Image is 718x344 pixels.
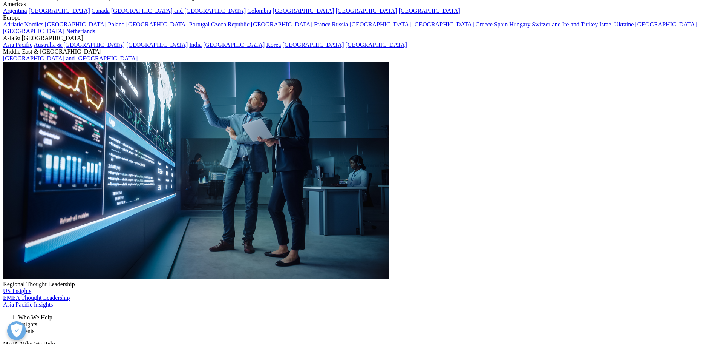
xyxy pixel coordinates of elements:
[599,21,613,28] a: Israel
[266,42,281,48] a: Korea
[3,14,715,21] div: Europe
[3,8,27,14] a: Argentina
[581,21,598,28] a: Turkey
[126,42,188,48] a: [GEOGRAPHIC_DATA]
[126,21,188,28] a: [GEOGRAPHIC_DATA]
[45,21,106,28] a: [GEOGRAPHIC_DATA]
[3,62,389,279] img: 2093_analyzing-data-using-big-screen-display-and-laptop.png
[336,8,397,14] a: [GEOGRAPHIC_DATA]
[494,21,508,28] a: Spain
[3,55,138,62] a: [GEOGRAPHIC_DATA] and [GEOGRAPHIC_DATA]
[7,321,26,340] button: Apri preferenze
[614,21,634,28] a: Ukraine
[509,21,530,28] a: Hungary
[189,42,202,48] a: India
[18,328,35,334] a: Events
[3,295,70,301] a: EMEA Thought Leadership
[247,8,271,14] a: Colombia
[24,21,43,28] a: Nordics
[3,281,715,288] div: Regional Thought Leadership
[18,314,52,321] a: Who We Help
[399,8,460,14] a: [GEOGRAPHIC_DATA]
[189,21,210,28] a: Portugal
[273,8,334,14] a: [GEOGRAPHIC_DATA]
[532,21,560,28] a: Switzerland
[282,42,344,48] a: [GEOGRAPHIC_DATA]
[211,21,250,28] a: Czech Republic
[3,288,31,294] a: US Insights
[635,21,697,28] a: [GEOGRAPHIC_DATA]
[18,321,37,327] a: Insights
[251,21,312,28] a: [GEOGRAPHIC_DATA]
[349,21,411,28] a: [GEOGRAPHIC_DATA]
[3,21,23,28] a: Adriatic
[3,28,64,34] a: [GEOGRAPHIC_DATA]
[314,21,331,28] a: France
[346,42,407,48] a: [GEOGRAPHIC_DATA]
[3,35,715,42] div: Asia & [GEOGRAPHIC_DATA]
[34,42,125,48] a: Australia & [GEOGRAPHIC_DATA]
[66,28,95,34] a: Netherlands
[332,21,348,28] a: Russia
[3,301,53,308] a: Asia Pacific Insights
[412,21,474,28] a: [GEOGRAPHIC_DATA]
[3,42,32,48] a: Asia Pacific
[562,21,579,28] a: Ireland
[3,48,715,55] div: Middle East & [GEOGRAPHIC_DATA]
[29,8,90,14] a: [GEOGRAPHIC_DATA]
[203,42,265,48] a: [GEOGRAPHIC_DATA]
[108,21,124,28] a: Poland
[92,8,110,14] a: Canada
[3,1,715,8] div: Americas
[475,21,492,28] a: Greece
[111,8,246,14] a: [GEOGRAPHIC_DATA] and [GEOGRAPHIC_DATA]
